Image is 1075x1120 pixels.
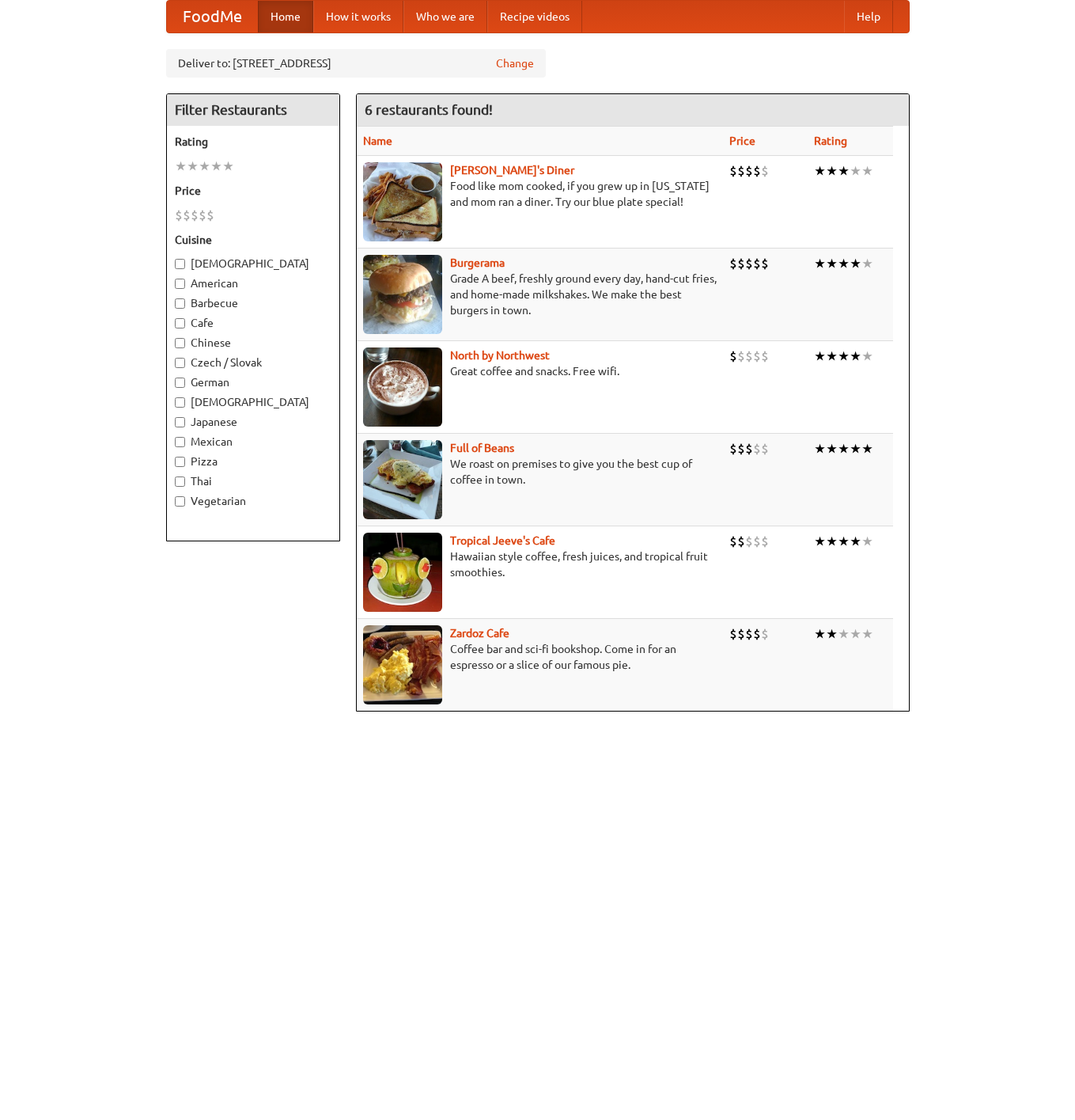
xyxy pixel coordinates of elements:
[175,338,185,348] input: Chinese
[737,533,745,550] li: $
[814,162,826,180] li: ★
[450,627,509,640] b: Zardoz Cafe
[363,440,442,519] img: beans.jpg
[187,158,199,175] li: ★
[258,1,313,32] a: Home
[761,440,769,457] li: $
[729,255,737,272] li: $
[761,162,769,180] li: $
[175,457,185,467] input: Pizza
[729,440,737,457] li: $
[175,394,331,410] label: [DEMOGRAPHIC_DATA]
[210,158,222,175] li: ★
[729,347,737,365] li: $
[175,207,183,224] li: $
[814,135,847,147] a: Rating
[737,625,745,643] li: $
[753,625,761,643] li: $
[363,625,442,704] img: zardoz.jpg
[861,347,873,365] li: ★
[175,256,331,271] label: [DEMOGRAPHIC_DATA]
[761,533,769,550] li: $
[313,1,403,32] a: How it works
[450,349,550,362] a: North by Northwest
[814,347,826,365] li: ★
[175,295,331,311] label: Barbecue
[199,158,210,175] li: ★
[175,437,185,447] input: Mexican
[729,162,737,180] li: $
[745,162,753,180] li: $
[850,625,861,643] li: ★
[175,259,185,269] input: [DEMOGRAPHIC_DATA]
[363,271,717,318] p: Grade A beef, freshly ground every day, hand-cut fries, and home-made milkshakes. We make the bes...
[191,207,199,224] li: $
[850,533,861,550] li: ★
[175,134,331,150] h5: Rating
[838,533,850,550] li: ★
[450,164,574,177] a: [PERSON_NAME]'s Diner
[737,162,745,180] li: $
[737,440,745,457] li: $
[363,255,442,334] img: burgerama.jpg
[183,207,191,224] li: $
[363,135,392,147] a: Name
[850,162,861,180] li: ★
[175,279,185,289] input: American
[175,275,331,291] label: American
[861,533,873,550] li: ★
[363,162,442,241] img: sallys.jpg
[861,440,873,457] li: ★
[826,255,838,272] li: ★
[745,533,753,550] li: $
[850,347,861,365] li: ★
[753,255,761,272] li: $
[363,533,442,612] img: jeeves.jpg
[737,255,745,272] li: $
[199,207,206,224] li: $
[753,347,761,365] li: $
[729,135,755,147] a: Price
[175,158,187,175] li: ★
[838,625,850,643] li: ★
[222,158,234,175] li: ★
[175,358,185,368] input: Czech / Slovak
[175,454,331,469] label: Pizza
[450,534,555,547] b: Tropical Jeeve's Cafe
[175,315,331,331] label: Cafe
[363,549,717,580] p: Hawaiian style coffee, fresh juices, and tropical fruit smoothies.
[363,456,717,488] p: We roast on premises to give you the best cup of coffee in town.
[737,347,745,365] li: $
[826,162,838,180] li: ★
[175,414,331,430] label: Japanese
[753,440,761,457] li: $
[363,347,442,427] img: north.jpg
[175,298,185,309] input: Barbecue
[861,162,873,180] li: ★
[745,347,753,365] li: $
[761,625,769,643] li: $
[826,347,838,365] li: ★
[753,533,761,550] li: $
[826,440,838,457] li: ★
[175,493,331,509] label: Vegetarian
[861,255,873,272] li: ★
[745,625,753,643] li: $
[167,1,258,32] a: FoodMe
[175,378,185,388] input: German
[450,442,514,454] a: Full of Beans
[850,255,861,272] li: ★
[850,440,861,457] li: ★
[363,178,717,210] p: Food like mom cooked, if you grew up in [US_STATE] and mom ran a diner. Try our blue plate special!
[175,434,331,450] label: Mexican
[814,533,826,550] li: ★
[761,347,769,365] li: $
[175,183,331,199] h5: Price
[175,232,331,248] h5: Cuisine
[450,256,505,269] a: Burgerama
[753,162,761,180] li: $
[167,94,339,126] h4: Filter Restaurants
